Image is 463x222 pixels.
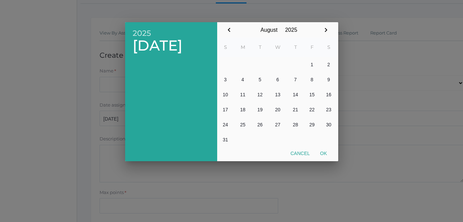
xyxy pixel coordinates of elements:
button: 22 [304,102,320,117]
button: 7 [287,72,304,87]
button: 3 [217,72,234,87]
span: [DATE] [133,38,210,54]
abbr: Thursday [294,44,297,50]
abbr: Sunday [224,44,227,50]
button: 11 [234,87,252,102]
button: 28 [287,117,304,132]
button: 2 [320,57,337,72]
button: 10 [217,87,234,102]
button: 19 [252,102,268,117]
button: 20 [268,102,287,117]
button: 5 [252,72,268,87]
abbr: Saturday [327,44,330,50]
button: 15 [304,87,320,102]
abbr: Monday [241,44,245,50]
button: 12 [252,87,268,102]
span: 2025 [133,29,210,38]
button: 29 [304,117,320,132]
abbr: Wednesday [275,44,281,50]
button: 18 [234,102,252,117]
button: 24 [217,117,234,132]
button: 26 [252,117,268,132]
button: 31 [217,132,234,147]
abbr: Friday [311,44,314,50]
button: 27 [268,117,287,132]
button: 16 [320,87,337,102]
button: 9 [320,72,337,87]
abbr: Tuesday [259,44,262,50]
button: 6 [268,72,287,87]
button: 8 [304,72,320,87]
button: Ok [315,147,332,159]
button: 25 [234,117,252,132]
button: 14 [287,87,304,102]
button: 13 [268,87,287,102]
button: Cancel [285,147,315,159]
button: 30 [320,117,337,132]
button: 17 [217,102,234,117]
button: 23 [320,102,337,117]
button: 1 [304,57,320,72]
button: 21 [287,102,304,117]
button: 4 [234,72,252,87]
